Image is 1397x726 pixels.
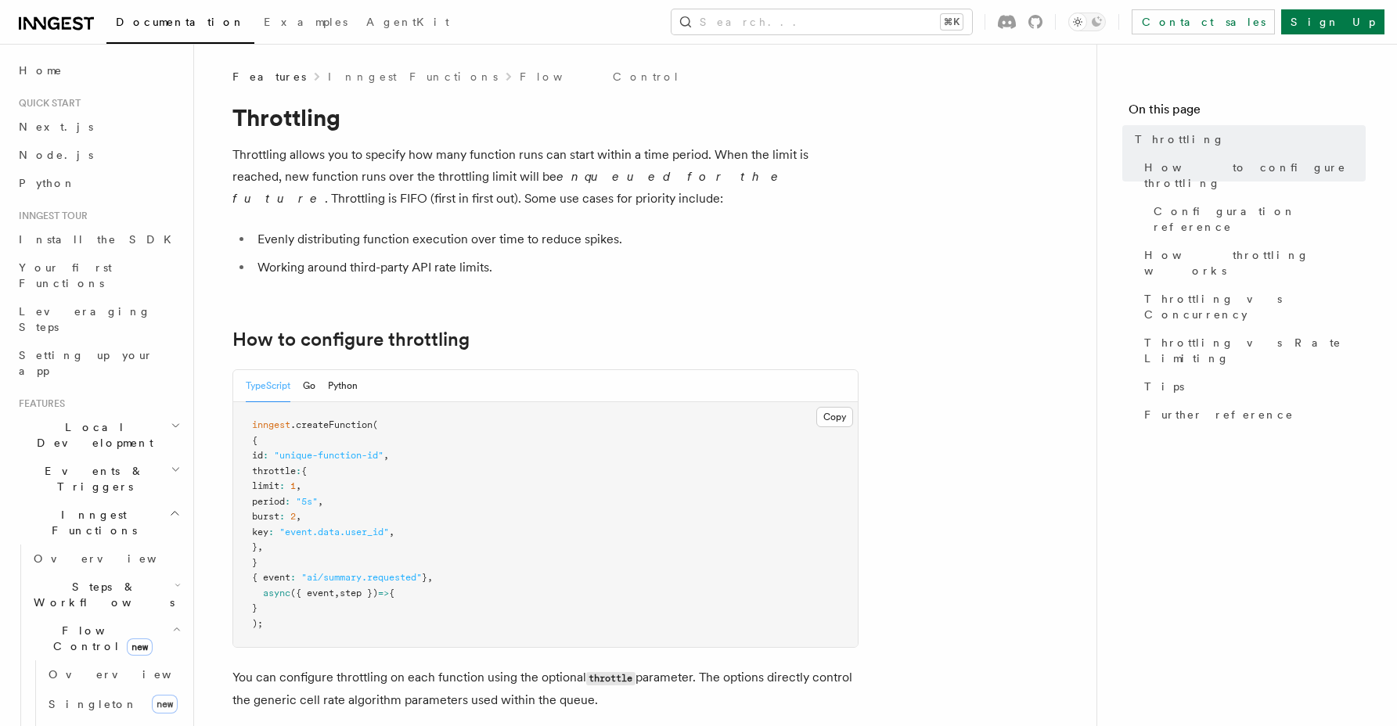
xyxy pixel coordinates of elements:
[1144,335,1366,366] span: Throttling vs Rate Limiting
[1129,100,1366,125] h4: On this page
[1068,13,1106,31] button: Toggle dark mode
[1132,9,1275,34] a: Contact sales
[19,149,93,161] span: Node.js
[13,210,88,222] span: Inngest tour
[27,579,175,610] span: Steps & Workflows
[27,573,184,616] button: Steps & Workflows
[357,5,459,42] a: AgentKit
[1147,197,1366,241] a: Configuration reference
[427,572,433,583] span: ,
[1138,401,1366,429] a: Further reference
[389,527,394,537] span: ,
[290,419,373,430] span: .createFunction
[13,297,184,341] a: Leveraging Steps
[49,698,138,710] span: Singleton
[232,144,859,210] p: Throttling allows you to specify how many function runs can start within a time period. When the ...
[301,572,422,583] span: "ai/summary.requested"
[19,233,181,246] span: Install the SDK
[13,457,184,501] button: Events & Triggers
[252,480,279,491] span: limit
[328,370,358,402] button: Python
[279,480,285,491] span: :
[296,465,301,476] span: :
[127,638,153,656] span: new
[290,480,296,491] span: 1
[1138,241,1366,285] a: How throttling works
[13,253,184,297] a: Your first Functions
[257,541,263,552] span: ,
[290,572,296,583] span: :
[279,511,285,522] span: :
[1138,153,1366,197] a: How to configure throttling
[253,228,859,250] li: Evenly distributing function execution over time to reduce spikes.
[13,56,184,84] a: Home
[816,407,853,427] button: Copy
[1138,329,1366,372] a: Throttling vs Rate Limiting
[366,16,449,28] span: AgentKit
[303,370,315,402] button: Go
[13,97,81,110] span: Quick start
[13,141,184,169] a: Node.js
[1144,291,1366,322] span: Throttling vs Concurrency
[1144,407,1294,422] span: Further reference
[27,623,172,654] span: Flow Control
[296,511,301,522] span: ,
[279,527,389,537] span: "event.data.user_id"
[301,465,307,476] span: {
[1144,379,1184,394] span: Tips
[13,169,184,197] a: Python
[13,413,184,457] button: Local Development
[49,668,210,681] span: Overview
[254,5,357,42] a: Examples
[246,370,290,402] button: TypeScript
[152,695,178,713] span: new
[13,419,171,451] span: Local Development
[252,557,257,568] span: }
[13,113,184,141] a: Next.js
[383,450,389,461] span: ,
[263,450,268,461] span: :
[290,511,296,522] span: 2
[285,496,290,507] span: :
[232,103,859,131] h1: Throttling
[13,397,65,410] span: Features
[296,480,301,491] span: ,
[27,616,184,660] button: Flow Controlnew
[252,541,257,552] span: }
[13,225,184,253] a: Install the SDK
[252,450,263,461] span: id
[19,305,151,333] span: Leveraging Steps
[232,69,306,84] span: Features
[268,527,274,537] span: :
[264,16,347,28] span: Examples
[586,672,635,685] code: throttle
[1138,285,1366,329] a: Throttling vs Concurrency
[252,465,296,476] span: throttle
[389,588,394,598] span: {
[1144,247,1366,279] span: How throttling works
[252,602,257,613] span: }
[671,9,972,34] button: Search...⌘K
[252,435,257,446] span: {
[13,501,184,544] button: Inngest Functions
[252,419,290,430] span: inngest
[252,527,268,537] span: key
[422,572,427,583] span: }
[116,16,245,28] span: Documentation
[19,261,112,289] span: Your first Functions
[252,511,279,522] span: burst
[106,5,254,44] a: Documentation
[252,618,263,629] span: );
[1135,131,1225,147] span: Throttling
[42,660,184,688] a: Overview
[19,349,153,377] span: Setting up your app
[19,177,76,189] span: Python
[13,507,169,538] span: Inngest Functions
[1154,203,1366,235] span: Configuration reference
[340,588,378,598] span: step })
[1281,9,1384,34] a: Sign Up
[328,69,498,84] a: Inngest Functions
[34,552,195,565] span: Overview
[1138,372,1366,401] a: Tips
[13,463,171,494] span: Events & Triggers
